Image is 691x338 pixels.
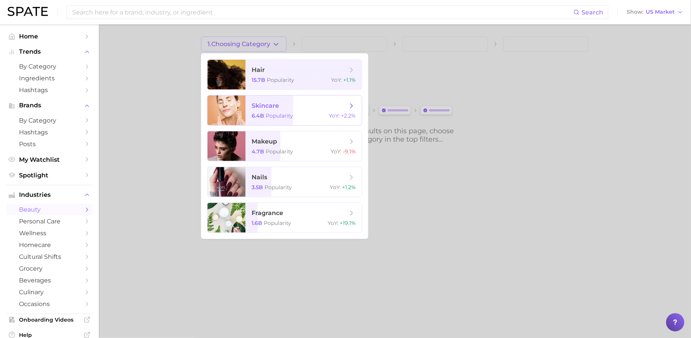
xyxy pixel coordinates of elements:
span: Brands [19,102,80,109]
span: Trends [19,48,80,55]
span: Popularity [266,148,293,155]
span: skincare [252,102,279,109]
span: Popularity [264,220,291,226]
span: +1.2% [342,184,356,191]
a: cultural shifts [6,251,93,263]
a: Ingredients [6,72,93,84]
span: YoY : [330,184,341,191]
span: YoY : [328,220,338,226]
span: 4.7b [252,148,264,155]
span: Search [582,9,604,16]
span: YoY : [329,112,339,119]
span: 15.7b [252,77,265,83]
span: cultural shifts [19,253,80,260]
span: Hashtags [19,129,80,136]
span: culinary [19,289,80,296]
span: Popularity [266,112,293,119]
span: US Market [646,10,675,14]
a: occasions [6,298,93,310]
ul: 1.Choosing Category [201,53,368,239]
a: culinary [6,286,93,298]
span: by Category [19,117,80,124]
img: SPATE [8,7,48,16]
a: grocery [6,263,93,274]
span: Hashtags [19,86,80,94]
span: hair [252,66,265,73]
a: Hashtags [6,126,93,138]
span: wellness [19,230,80,237]
span: personal care [19,218,80,225]
a: Hashtags [6,84,93,96]
span: homecare [19,241,80,249]
span: Onboarding Videos [19,316,80,323]
span: Industries [19,191,80,198]
span: +19.1% [340,220,356,226]
span: Show [627,10,644,14]
span: My Watchlist [19,156,80,163]
a: Home [6,30,93,42]
span: Spotlight [19,172,80,179]
a: beauty [6,204,93,215]
span: by Category [19,63,80,70]
button: Trends [6,46,93,57]
span: nails [252,174,267,181]
span: occasions [19,300,80,308]
a: personal care [6,215,93,227]
button: ShowUS Market [625,7,685,17]
a: by Category [6,115,93,126]
span: -9.1% [343,148,356,155]
button: Industries [6,189,93,201]
span: makeup [252,138,277,145]
span: Popularity [265,184,292,191]
span: +1.1% [343,77,356,83]
span: grocery [19,265,80,272]
a: Onboarding Videos [6,314,93,325]
span: 3.5b [252,184,263,191]
a: Posts [6,138,93,150]
span: fragrance [252,209,283,217]
span: Home [19,33,80,40]
a: beverages [6,274,93,286]
a: by Category [6,61,93,72]
input: Search here for a brand, industry, or ingredient [71,6,574,19]
span: Ingredients [19,75,80,82]
span: Popularity [267,77,294,83]
span: YoY : [331,148,341,155]
span: YoY : [331,77,342,83]
span: 1.6b [252,220,262,226]
span: 6.4b [252,112,264,119]
span: Posts [19,140,80,148]
span: +2.2% [341,112,356,119]
span: beauty [19,206,80,213]
a: wellness [6,227,93,239]
a: homecare [6,239,93,251]
span: beverages [19,277,80,284]
button: Brands [6,100,93,111]
a: Spotlight [6,169,93,181]
a: My Watchlist [6,154,93,166]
